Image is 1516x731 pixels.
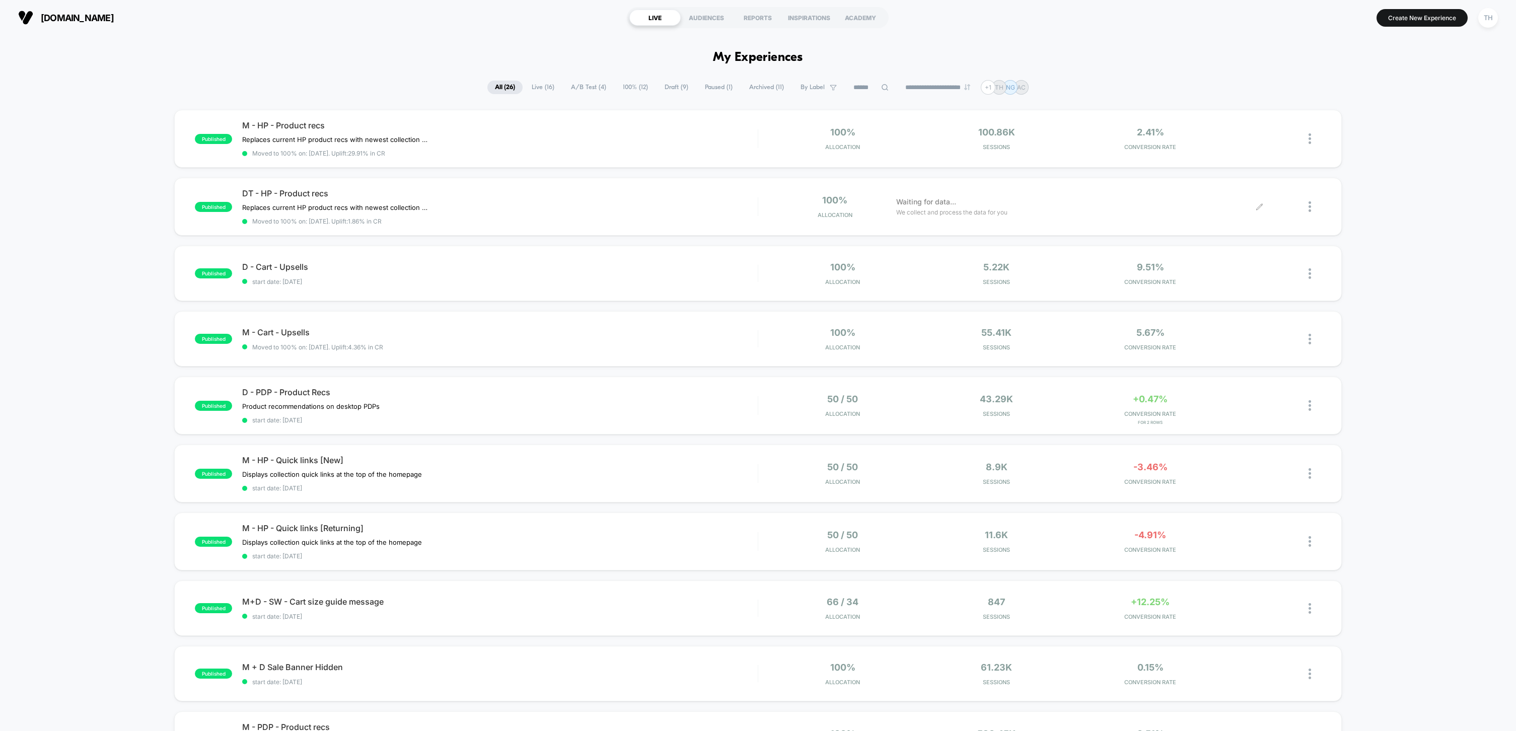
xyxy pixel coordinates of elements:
span: Displays collection quick links at the top of the homepage [242,538,422,546]
span: M - Cart - Upsells [242,327,757,337]
div: INSPIRATIONS [783,10,835,26]
img: close [1309,201,1311,212]
span: 100% [822,195,847,205]
span: 66 / 34 [827,597,858,607]
span: published [195,603,232,613]
span: 847 [988,597,1005,607]
span: published [195,669,232,679]
span: 100% [830,662,855,673]
img: close [1309,603,1311,614]
span: 50 / 50 [827,462,858,472]
button: TH [1475,8,1501,28]
span: 11.6k [985,530,1008,540]
span: 50 / 50 [827,530,858,540]
span: Allocation [825,143,860,151]
span: Displays collection quick links at the top of the homepage [242,470,422,478]
p: NG [1006,84,1015,91]
span: Product recommendations on desktop PDPs [242,402,380,410]
span: 61.23k [981,662,1012,673]
span: Allocation [825,613,860,620]
span: Sessions [922,478,1071,485]
span: CONVERSION RATE [1076,478,1224,485]
span: 8.9k [986,462,1007,472]
span: published [195,202,232,212]
span: start date: [DATE] [242,484,757,492]
span: -4.91% [1134,530,1166,540]
span: 100% [830,262,855,272]
span: start date: [DATE] [242,416,757,424]
span: -3.46% [1133,462,1168,472]
img: close [1309,268,1311,279]
span: Moved to 100% on: [DATE] . Uplift: 29.91% in CR [252,150,385,157]
img: end [964,84,970,90]
span: CONVERSION RATE [1076,679,1224,686]
span: M - HP - Product recs [242,120,757,130]
span: 100.86k [978,127,1015,137]
div: REPORTS [732,10,783,26]
img: close [1309,468,1311,479]
button: [DOMAIN_NAME] [15,10,117,26]
span: Sessions [922,143,1071,151]
div: ACADEMY [835,10,886,26]
span: Allocation [825,410,860,417]
span: [DOMAIN_NAME] [41,13,114,23]
span: 0.15% [1137,662,1164,673]
span: M - HP - Quick links [New] [242,455,757,465]
img: close [1309,334,1311,344]
span: start date: [DATE] [242,678,757,686]
span: CONVERSION RATE [1076,278,1224,285]
span: CONVERSION RATE [1076,344,1224,351]
span: D - Cart - Upsells [242,262,757,272]
span: D - PDP - Product Recs [242,387,757,397]
span: CONVERSION RATE [1076,410,1224,417]
span: 50 / 50 [827,394,858,404]
span: 9.51% [1137,262,1164,272]
span: Allocation [825,478,860,485]
span: Replaces current HP product recs with newest collection (pre fall 2025) [242,135,429,143]
span: Sessions [922,679,1071,686]
h1: My Experiences [713,50,803,65]
span: Allocation [825,278,860,285]
span: Replaces current HP product recs with newest collection (pre fall 2025) [242,203,429,211]
span: Sessions [922,546,1071,553]
span: By Label [801,84,825,91]
span: 43.29k [980,394,1013,404]
span: Allocation [825,679,860,686]
span: published [195,134,232,144]
span: start date: [DATE] [242,613,757,620]
span: 100% [830,327,855,338]
span: Draft ( 9 ) [657,81,696,94]
span: published [195,401,232,411]
span: 55.41k [981,327,1012,338]
span: 100% [830,127,855,137]
span: Live ( 16 ) [524,81,562,94]
p: TH [995,84,1003,91]
span: published [195,334,232,344]
span: M+D - SW - Cart size guide message [242,597,757,607]
span: M - HP - Quick links [Returning] [242,523,757,533]
div: LIVE [629,10,681,26]
img: close [1309,669,1311,679]
span: Waiting for data... [896,196,956,207]
span: CONVERSION RATE [1076,613,1224,620]
span: published [195,268,232,278]
img: close [1309,400,1311,411]
button: Create New Experience [1377,9,1468,27]
div: AUDIENCES [681,10,732,26]
span: 5.22k [983,262,1009,272]
span: Archived ( 11 ) [742,81,791,94]
span: Moved to 100% on: [DATE] . Uplift: 1.86% in CR [252,217,382,225]
img: close [1309,133,1311,144]
span: M + D Sale Banner Hidden [242,662,757,672]
span: Allocation [825,546,860,553]
span: Sessions [922,613,1071,620]
img: Visually logo [18,10,33,25]
span: Allocation [818,211,852,218]
span: CONVERSION RATE [1076,546,1224,553]
span: Allocation [825,344,860,351]
span: Moved to 100% on: [DATE] . Uplift: 4.36% in CR [252,343,383,351]
span: start date: [DATE] [242,278,757,285]
span: All ( 26 ) [487,81,523,94]
span: We collect and process the data for you [896,207,1007,217]
div: TH [1478,8,1498,28]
